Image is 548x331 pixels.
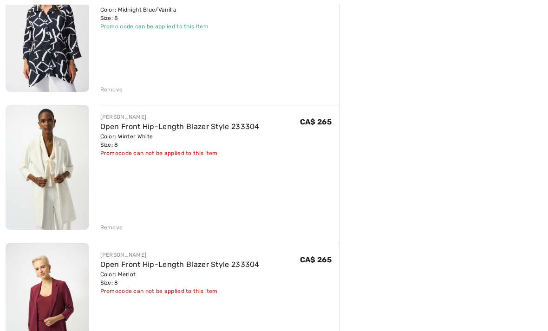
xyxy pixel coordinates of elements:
div: Color: Merlot Size: 8 [100,270,260,287]
div: [PERSON_NAME] [100,251,260,259]
div: Promocode can not be applied to this item [100,287,260,295]
div: Color: Winter White Size: 8 [100,132,260,149]
span: CA$ 265 [300,117,332,126]
a: Open Front Hip-Length Blazer Style 233304 [100,260,260,269]
div: Promo code can be applied to this item [100,22,300,31]
div: Remove [100,85,123,94]
div: Color: Midnight Blue/Vanilla Size: 8 [100,6,300,22]
div: [PERSON_NAME] [100,113,260,121]
div: Remove [100,223,123,232]
img: Open Front Hip-Length Blazer Style 233304 [6,105,89,230]
a: Open Front Hip-Length Blazer Style 233304 [100,122,260,131]
span: CA$ 265 [300,255,332,264]
div: Promocode can not be applied to this item [100,149,260,157]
